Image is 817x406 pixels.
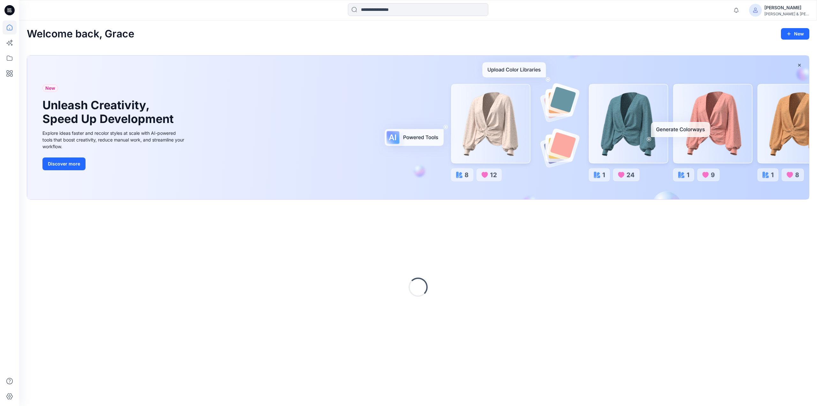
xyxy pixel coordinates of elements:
[42,157,86,170] button: Discover more
[45,84,55,92] span: New
[764,4,809,11] div: [PERSON_NAME]
[42,98,176,126] h1: Unleash Creativity, Speed Up Development
[42,157,186,170] a: Discover more
[781,28,809,40] button: New
[753,8,758,13] svg: avatar
[42,130,186,150] div: Explore ideas faster and recolor styles at scale with AI-powered tools that boost creativity, red...
[764,11,809,16] div: [PERSON_NAME] & [PERSON_NAME]
[27,28,134,40] h2: Welcome back, Grace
